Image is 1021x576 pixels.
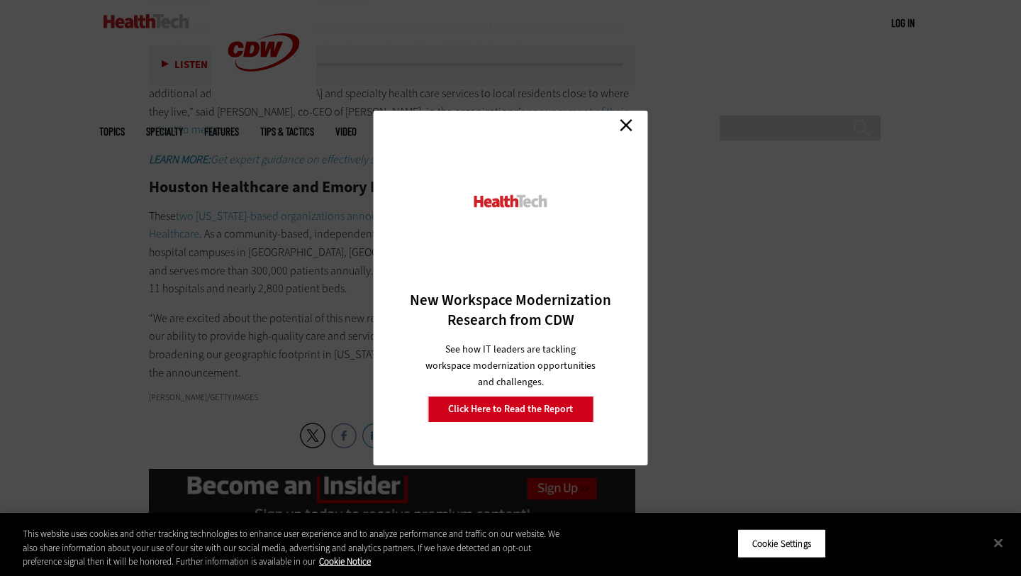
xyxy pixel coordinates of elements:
a: More information about your privacy [319,555,371,567]
h3: New Workspace Modernization Research from CDW [398,290,623,330]
a: Close [615,114,637,135]
button: Cookie Settings [737,528,826,558]
div: This website uses cookies and other tracking technologies to enhance user experience and to analy... [23,527,562,569]
p: See how IT leaders are tackling workspace modernization opportunities and challenges. [423,341,598,390]
button: Close [983,527,1014,558]
img: HealthTech_0.png [472,194,549,209]
a: Click Here to Read the Report [428,396,593,423]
